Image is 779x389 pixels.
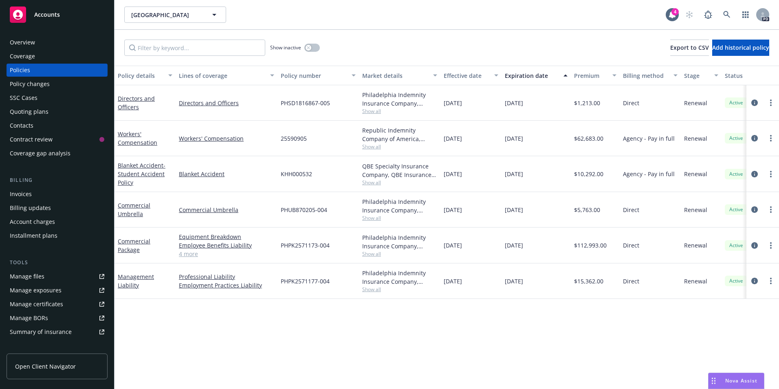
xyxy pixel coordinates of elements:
a: SSC Cases [7,91,108,104]
span: Show all [362,108,437,115]
span: Renewal [684,134,707,143]
span: Export to CSV [670,44,709,51]
span: 25590905 [281,134,307,143]
div: Manage certificates [10,298,63,311]
div: Summary of insurance [10,325,72,338]
a: circleInformation [750,205,759,214]
a: Commercial Umbrella [118,201,150,218]
a: Employment Practices Liability [179,281,274,290]
span: Nova Assist [725,377,757,384]
span: Show all [362,179,437,186]
span: Active [728,277,744,285]
button: Billing method [620,66,681,85]
a: Management Liability [118,273,154,289]
a: Blanket Accident [179,170,274,178]
a: Coverage gap analysis [7,147,108,160]
button: Policy details [114,66,176,85]
div: Republic Indemnity Company of America, [GEOGRAPHIC_DATA] Indemnity [362,126,437,143]
span: Accounts [34,11,60,18]
span: Renewal [684,206,707,214]
span: $112,993.00 [574,241,607,250]
a: Account charges [7,215,108,228]
div: Manage exposures [10,284,62,297]
span: [DATE] [505,241,523,250]
div: Invoices [10,188,32,201]
div: Policy details [118,71,163,80]
span: Active [728,99,744,106]
a: Manage certificates [7,298,108,311]
a: Manage files [7,270,108,283]
div: Coverage gap analysis [10,147,70,160]
span: Renewal [684,277,707,285]
a: more [766,241,776,250]
a: more [766,276,776,286]
a: Commercial Package [118,237,150,254]
a: more [766,169,776,179]
div: Installment plans [10,229,57,242]
a: circleInformation [750,133,759,143]
span: Open Client Navigator [15,362,76,371]
span: Renewal [684,170,707,178]
a: Search [719,7,735,23]
span: - Student Accident Policy [118,161,165,186]
button: Premium [571,66,620,85]
a: Invoices [7,188,108,201]
span: $10,292.00 [574,170,603,178]
span: Active [728,242,744,249]
div: Market details [362,71,428,80]
span: PHPK2571177-004 [281,277,330,285]
a: circleInformation [750,276,759,286]
span: Show all [362,250,437,257]
button: Market details [359,66,440,85]
div: Contacts [10,119,33,132]
button: Expiration date [502,66,571,85]
div: Philadelphia Indemnity Insurance Company, [GEOGRAPHIC_DATA] Insurance Companies [362,197,437,214]
div: Billing updates [10,201,51,214]
a: Workers' Compensation [118,130,157,146]
span: Direct [623,277,639,285]
a: Employee Benefits Liability [179,241,274,250]
span: [DATE] [444,134,462,143]
span: [DATE] [444,170,462,178]
span: Show all [362,143,437,150]
div: Policy number [281,71,347,80]
input: Filter by keyword... [124,40,265,56]
a: Coverage [7,50,108,63]
a: Installment plans [7,229,108,242]
a: Directors and Officers [179,99,274,107]
button: Add historical policy [712,40,769,56]
span: [DATE] [444,241,462,250]
span: [DATE] [505,134,523,143]
div: Philadelphia Indemnity Insurance Company, [GEOGRAPHIC_DATA] Insurance Companies [362,269,437,286]
div: Tools [7,259,108,267]
a: Accounts [7,3,108,26]
span: Active [728,170,744,178]
div: Philadelphia Indemnity Insurance Company, [GEOGRAPHIC_DATA] Insurance Companies [362,91,437,108]
div: QBE Specialty Insurance Company, QBE Insurance Group, [PERSON_NAME] Insurance [362,162,437,179]
a: circleInformation [750,169,759,179]
span: KHH000532 [281,170,312,178]
a: Start snowing [681,7,698,23]
button: Stage [681,66,722,85]
span: [DATE] [505,277,523,285]
span: Agency - Pay in full [623,134,675,143]
a: Quoting plans [7,105,108,118]
span: [DATE] [444,206,462,214]
span: Agency - Pay in full [623,170,675,178]
a: Contract review [7,133,108,146]
span: $5,763.00 [574,206,600,214]
a: 4 more [179,250,274,258]
a: Manage BORs [7,312,108,325]
a: more [766,133,776,143]
a: Switch app [737,7,754,23]
div: Overview [10,36,35,49]
div: Drag to move [709,373,719,389]
span: PHUB870205-004 [281,206,327,214]
div: Premium [574,71,607,80]
div: Account charges [10,215,55,228]
button: Effective date [440,66,502,85]
a: Report a Bug [700,7,716,23]
div: Lines of coverage [179,71,265,80]
div: Policy changes [10,77,50,91]
button: Policy number [277,66,359,85]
